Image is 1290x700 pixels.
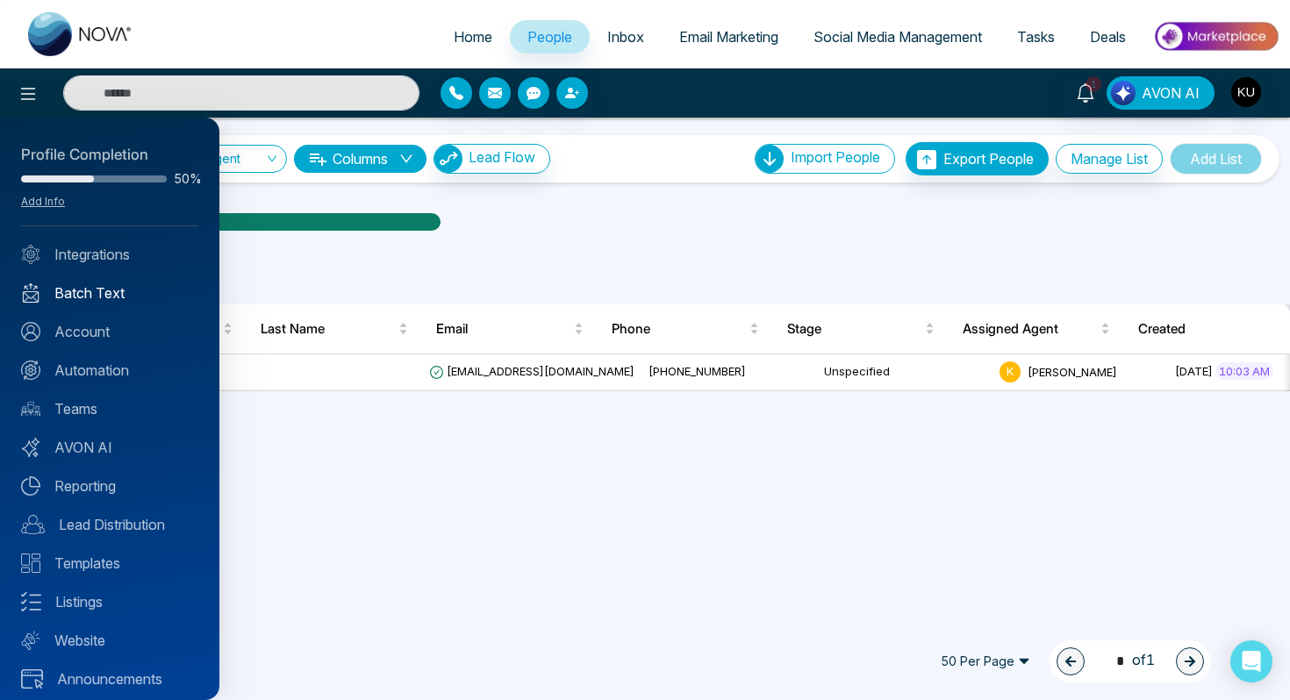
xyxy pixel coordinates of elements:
img: Listings.svg [21,592,41,611]
img: Integrated.svg [21,245,40,264]
a: Announcements [21,668,198,689]
img: announcements.svg [21,669,43,689]
span: 50% [174,173,198,185]
div: Profile Completion [21,144,198,167]
a: Batch Text [21,282,198,304]
a: Reporting [21,475,198,496]
img: Reporting.svg [21,476,40,496]
a: Add Info [21,195,65,208]
a: Teams [21,398,198,419]
img: Lead-dist.svg [21,515,45,534]
a: Automation [21,360,198,381]
img: Avon-AI.svg [21,438,40,457]
a: Templates [21,553,198,574]
img: Templates.svg [21,554,40,573]
div: Open Intercom Messenger [1230,640,1272,682]
img: Automation.svg [21,361,40,380]
a: Integrations [21,244,198,265]
img: Website.svg [21,631,40,650]
a: Listings [21,591,198,612]
a: Website [21,630,198,651]
a: Lead Distribution [21,514,198,535]
a: Account [21,321,198,342]
a: AVON AI [21,437,198,458]
img: team.svg [21,399,40,418]
img: Account.svg [21,322,40,341]
img: batch_text_white.png [21,283,40,303]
